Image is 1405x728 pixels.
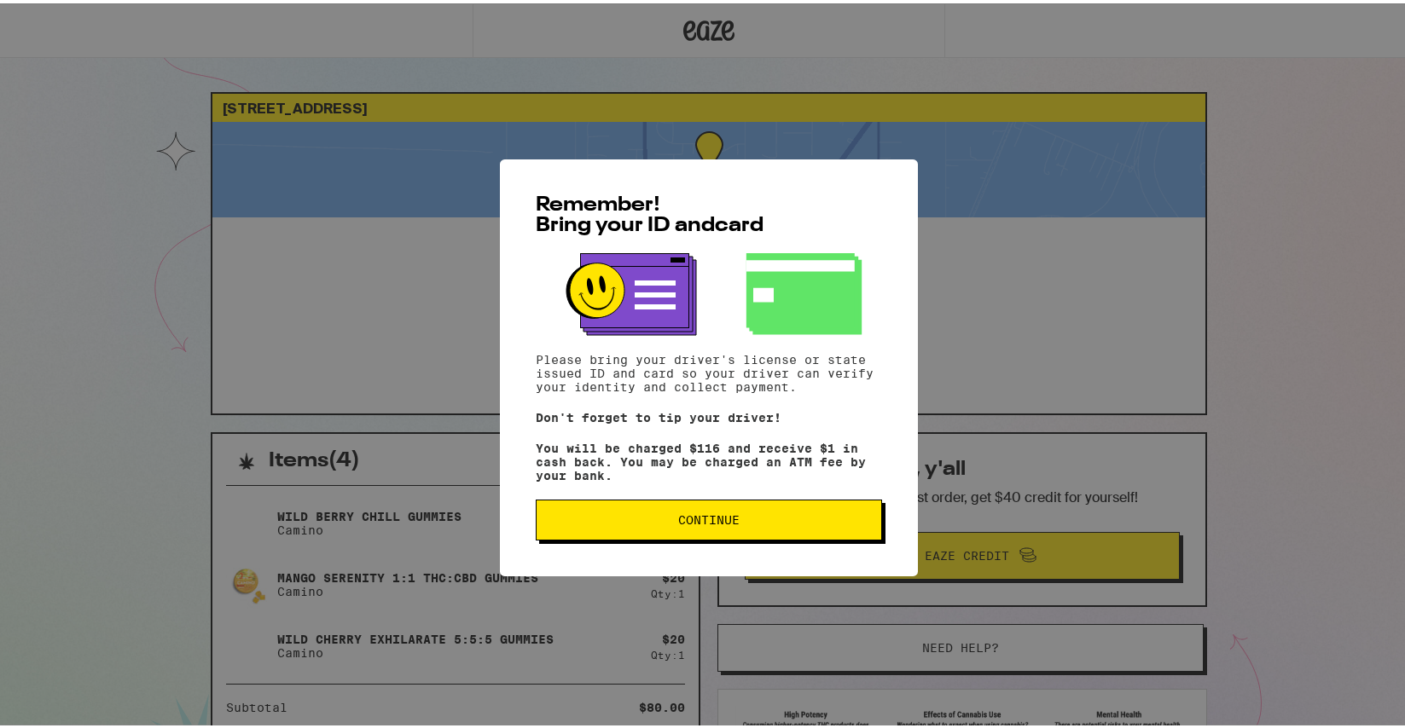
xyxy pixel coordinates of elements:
[10,12,123,26] span: Hi. Need any help?
[536,438,882,479] p: You will be charged $116 and receive $1 in cash back. You may be charged an ATM fee by your bank.
[536,496,882,537] button: Continue
[678,511,740,523] span: Continue
[536,192,763,233] span: Remember! Bring your ID and card
[536,350,882,390] p: Please bring your driver's license or state issued ID and card so your driver can verify your ide...
[536,407,882,421] p: Don't forget to tip your driver!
